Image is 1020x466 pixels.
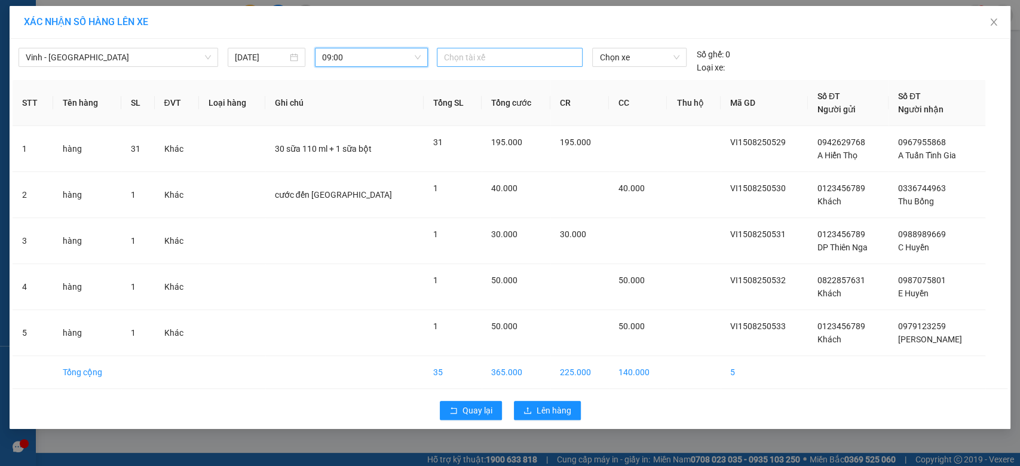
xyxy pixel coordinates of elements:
[667,80,721,126] th: Thu hộ
[155,80,200,126] th: ĐVT
[424,356,482,389] td: 35
[121,80,155,126] th: SL
[817,289,841,298] span: Khách
[730,137,786,147] span: VI1508250529
[609,356,667,389] td: 140.000
[721,80,808,126] th: Mã GD
[424,80,482,126] th: Tổng SL
[131,328,136,338] span: 1
[131,236,136,246] span: 1
[609,80,667,126] th: CC
[13,218,53,264] td: 3
[131,282,136,292] span: 1
[13,310,53,356] td: 5
[817,335,841,344] span: Khách
[491,183,517,193] span: 40.000
[491,275,517,285] span: 50.000
[817,229,865,239] span: 0123456789
[131,144,140,154] span: 31
[440,401,502,420] button: rollbackQuay lại
[817,137,865,147] span: 0942629768
[537,404,571,417] span: Lên hàng
[155,264,200,310] td: Khác
[155,310,200,356] td: Khác
[482,356,550,389] td: 365.000
[898,197,934,206] span: Thu Bống
[433,321,438,331] span: 1
[696,61,724,74] span: Loại xe:
[550,356,609,389] td: 225.000
[235,51,287,64] input: 15/08/2025
[898,183,946,193] span: 0336744963
[491,137,522,147] span: 195.000
[491,229,517,239] span: 30.000
[989,17,998,27] span: close
[433,275,438,285] span: 1
[131,190,136,200] span: 1
[696,48,730,61] div: 0
[155,172,200,218] td: Khác
[13,172,53,218] td: 2
[817,197,841,206] span: Khách
[523,406,532,416] span: upload
[618,183,645,193] span: 40.000
[817,151,857,160] span: A Hiển Thọ
[730,321,786,331] span: VI1508250533
[275,144,372,154] span: 30 sữa 110 ml + 1 sữa bột
[449,406,458,416] span: rollback
[898,229,946,239] span: 0988989669
[618,321,645,331] span: 50.000
[24,16,148,27] span: XÁC NHẬN SỐ HÀNG LÊN XE
[898,105,944,114] span: Người nhận
[977,6,1010,39] button: Close
[265,80,424,126] th: Ghi chú
[53,80,121,126] th: Tên hàng
[560,137,591,147] span: 195.000
[817,275,865,285] span: 0822857631
[817,183,865,193] span: 0123456789
[696,48,723,61] span: Số ghế:
[898,243,929,252] span: C Huyền
[730,275,786,285] span: VI1508250532
[898,289,929,298] span: E Huyền
[155,218,200,264] td: Khác
[53,126,121,172] td: hàng
[898,137,946,147] span: 0967955868
[550,80,609,126] th: CR
[491,321,517,331] span: 50.000
[482,80,550,126] th: Tổng cước
[730,229,786,239] span: VI1508250531
[53,218,121,264] td: hàng
[155,126,200,172] td: Khác
[817,105,856,114] span: Người gửi
[898,91,921,101] span: Số ĐT
[817,321,865,331] span: 0123456789
[13,264,53,310] td: 4
[730,183,786,193] span: VI1508250530
[817,243,868,252] span: DP Thiên Nga
[433,137,443,147] span: 31
[560,229,586,239] span: 30.000
[199,80,265,126] th: Loại hàng
[53,172,121,218] td: hàng
[26,48,211,66] span: Vinh - Hà Nội
[13,80,53,126] th: STT
[721,356,808,389] td: 5
[817,91,840,101] span: Số ĐT
[322,48,420,66] span: 09:00
[898,275,946,285] span: 0987075801
[13,126,53,172] td: 1
[275,190,392,200] span: cước đến [GEOGRAPHIC_DATA]
[53,310,121,356] td: hàng
[898,321,946,331] span: 0979123259
[53,356,121,389] td: Tổng cộng
[53,264,121,310] td: hàng
[433,229,438,239] span: 1
[618,275,645,285] span: 50.000
[599,48,679,66] span: Chọn xe
[898,335,962,344] span: [PERSON_NAME]
[462,404,492,417] span: Quay lại
[433,183,438,193] span: 1
[898,151,956,160] span: A Tuấn Tĩnh Gia
[514,401,581,420] button: uploadLên hàng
